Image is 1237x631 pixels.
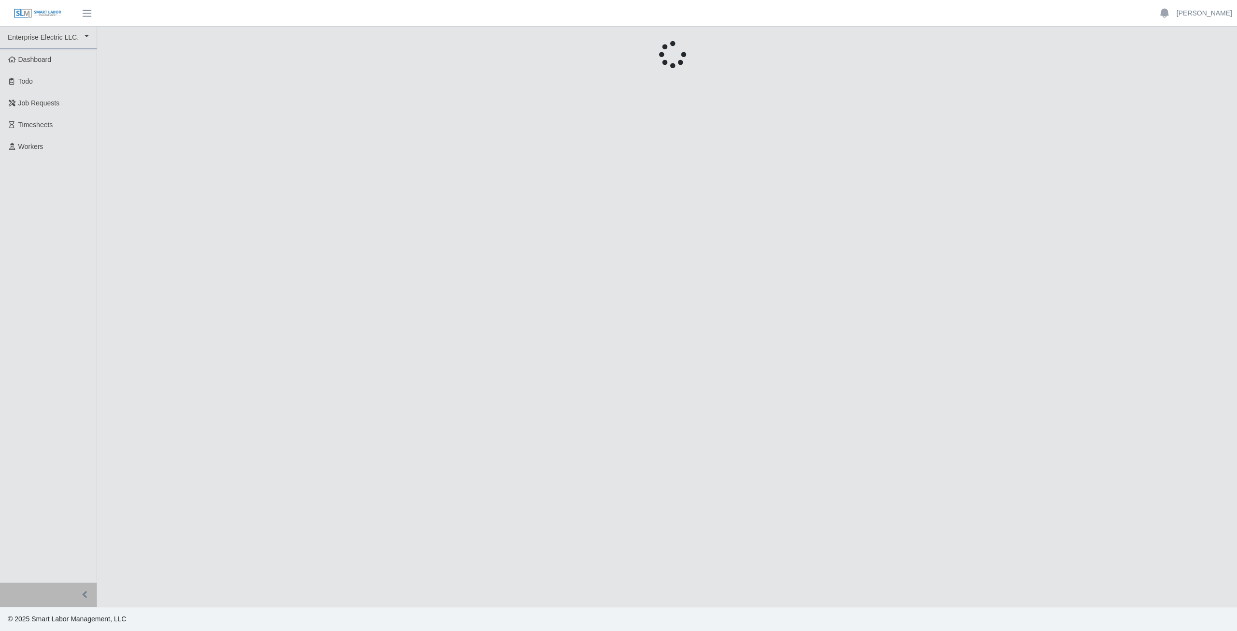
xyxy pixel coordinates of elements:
img: SLM Logo [14,8,62,19]
span: © 2025 Smart Labor Management, LLC [8,615,126,623]
span: Dashboard [18,56,52,63]
a: [PERSON_NAME] [1177,8,1232,18]
span: Timesheets [18,121,53,129]
span: Job Requests [18,99,60,107]
span: Todo [18,77,33,85]
span: Workers [18,143,43,150]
